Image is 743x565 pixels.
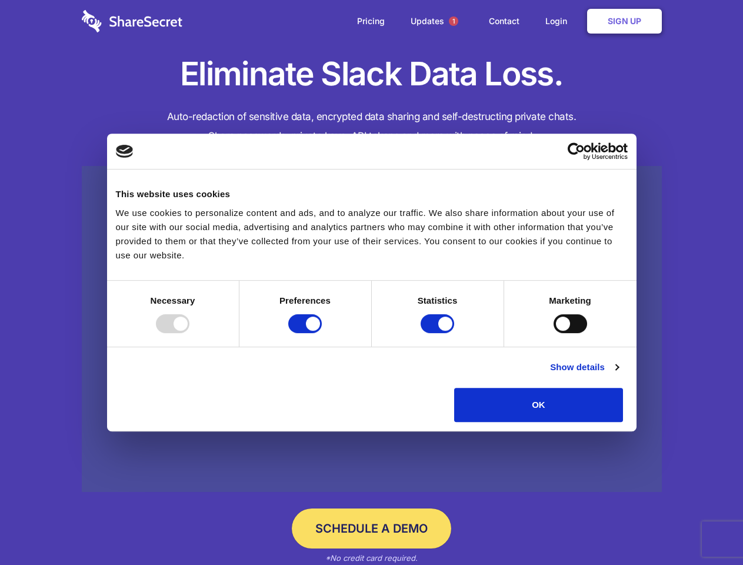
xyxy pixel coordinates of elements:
a: Contact [477,3,531,39]
img: logo-wordmark-white-trans-d4663122ce5f474addd5e946df7df03e33cb6a1c49d2221995e7729f52c070b2.svg [82,10,182,32]
span: 1 [449,16,458,26]
strong: Marketing [549,295,591,305]
div: We use cookies to personalize content and ads, and to analyze our traffic. We also share informat... [116,206,628,262]
a: Schedule a Demo [292,508,451,549]
a: Show details [550,360,618,374]
a: Usercentrics Cookiebot - opens in a new window [525,142,628,160]
strong: Statistics [418,295,458,305]
a: Pricing [345,3,397,39]
a: Sign Up [587,9,662,34]
h1: Eliminate Slack Data Loss. [82,53,662,95]
button: OK [454,388,623,422]
img: logo [116,145,134,158]
a: Login [534,3,585,39]
div: This website uses cookies [116,187,628,201]
h4: Auto-redaction of sensitive data, encrypted data sharing and self-destructing private chats. Shar... [82,107,662,146]
strong: Necessary [151,295,195,305]
a: Wistia video thumbnail [82,166,662,493]
strong: Preferences [279,295,331,305]
em: *No credit card required. [325,553,418,563]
